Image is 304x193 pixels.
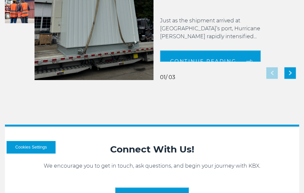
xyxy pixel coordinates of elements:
span: 01 [160,74,166,80]
a: Continue reading arrow arrow [160,50,261,71]
div: Next slide [284,67,296,79]
iframe: Chat Widget [271,161,304,193]
h2: Connect With Us! [12,143,292,155]
p: We encourage you to get in touch, ask questions, and begin your journey with KBX. [12,162,292,170]
span: Continue reading [170,59,236,64]
img: next slide [289,71,292,75]
button: Cookies Settings [7,141,56,153]
div: / 03 [160,75,175,80]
